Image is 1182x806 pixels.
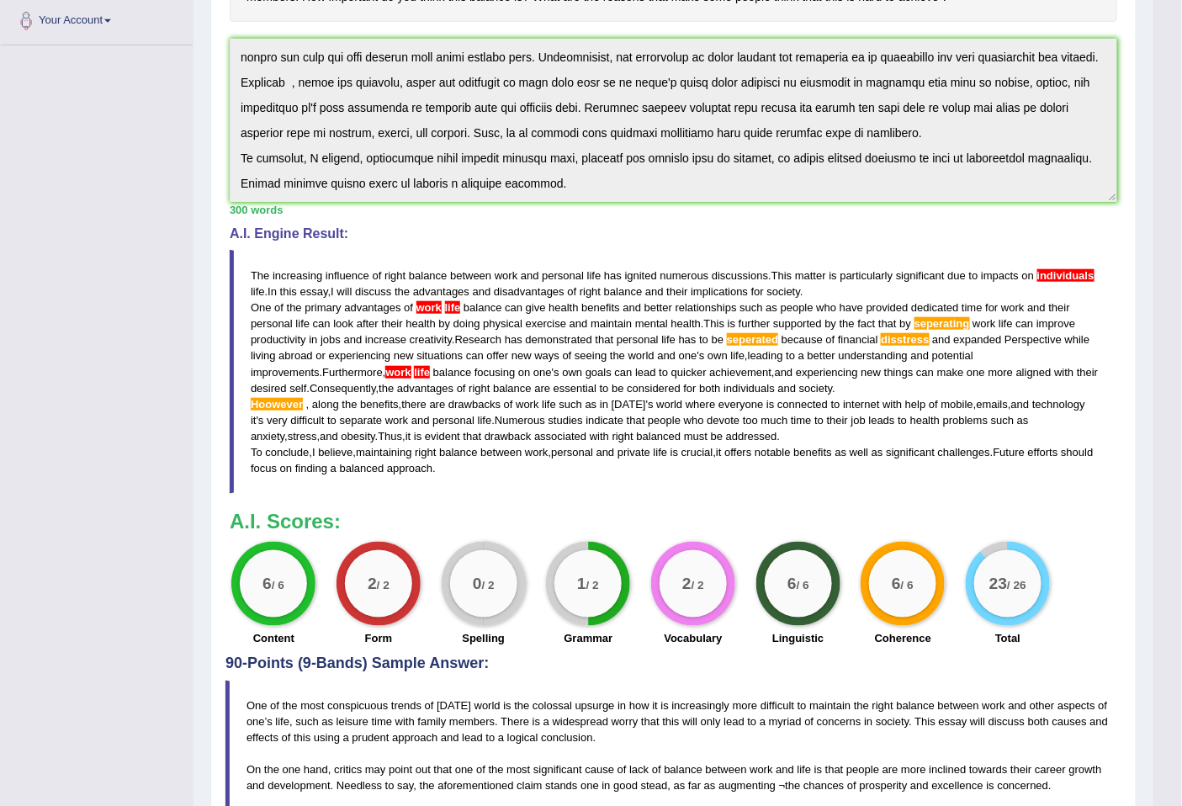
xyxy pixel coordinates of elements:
[533,366,552,379] span: one
[858,317,876,330] span: fact
[483,317,522,330] span: physical
[676,301,737,314] span: relationships
[711,430,723,443] span: be
[883,398,902,411] span: with
[495,269,517,282] span: work
[691,285,748,298] span: implications
[337,285,352,298] span: will
[947,269,966,282] span: due
[410,333,452,346] span: creativity
[251,366,320,379] span: improvements
[826,333,835,346] span: of
[699,382,720,395] span: both
[684,430,708,443] span: must
[586,414,623,427] span: indicate
[526,301,546,314] span: give
[425,430,460,443] span: evident
[525,446,548,459] span: work
[666,285,687,298] span: their
[831,398,840,411] span: to
[816,301,836,314] span: who
[1004,333,1062,346] span: Perspective
[480,446,522,459] span: between
[986,301,999,314] span: for
[969,269,978,282] span: to
[932,333,951,346] span: and
[379,382,394,395] span: the
[230,202,1117,218] div: 300 words
[1065,333,1090,346] span: while
[659,366,668,379] span: to
[1017,414,1029,427] span: as
[230,250,1117,494] blockquote: . . , . . . ' , . , ' , . , . , ' , , ' . , , . , . , , , , . .
[268,285,277,298] span: In
[587,269,602,282] span: life
[1049,301,1070,314] span: their
[808,349,835,362] span: better
[591,317,632,330] span: maintain
[825,317,837,330] span: by
[648,414,681,427] span: people
[1016,317,1034,330] span: can
[911,301,958,314] span: dedicated
[306,398,310,411] span: Put a space after the comma, but not before the comma. (did you mean: ,)
[355,285,391,298] span: discuss
[318,446,352,459] span: believe
[648,398,654,411] span: s
[995,630,1020,646] label: Total
[861,366,881,379] span: new
[679,333,697,346] span: has
[671,317,701,330] span: health
[910,414,940,427] span: health
[707,414,739,427] span: devote
[342,398,357,411] span: the
[365,630,393,646] label: Form
[896,269,945,282] span: significant
[798,349,804,362] span: a
[791,414,812,427] span: time
[466,349,484,362] span: can
[973,317,995,330] span: work
[660,269,709,282] span: numerous
[251,285,265,298] span: life
[554,366,559,379] span: s
[464,430,482,443] span: that
[851,414,866,427] span: job
[661,333,676,346] span: life
[867,301,909,314] span: provided
[289,382,306,395] span: self
[777,398,828,411] span: connected
[448,398,501,411] span: drawbacks
[615,366,633,379] span: can
[999,317,1013,330] span: life
[438,317,450,330] span: by
[604,285,643,298] span: balance
[712,333,724,346] span: be
[1032,398,1085,411] span: technology
[843,398,879,411] span: internet
[329,349,391,362] span: experiencing
[590,430,609,443] span: with
[727,333,778,346] span: Possible spelling mistake found. (did you mean: separated)
[562,366,582,379] span: own
[320,430,338,443] span: and
[373,269,382,282] span: of
[884,366,914,379] span: things
[596,333,614,346] span: that
[309,333,317,346] span: in
[278,349,312,362] span: abroad
[526,317,566,330] span: exercise
[455,333,502,346] span: Research
[340,414,383,427] span: separate
[554,382,596,395] span: essential
[344,301,400,314] span: advantages
[494,285,564,298] span: disadvantages
[773,317,822,330] span: supported
[534,430,586,443] span: associated
[381,317,402,330] span: their
[575,349,607,362] span: seeing
[505,333,522,346] span: has
[310,382,376,395] span: Consequently
[600,398,608,411] span: in
[840,301,863,314] span: have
